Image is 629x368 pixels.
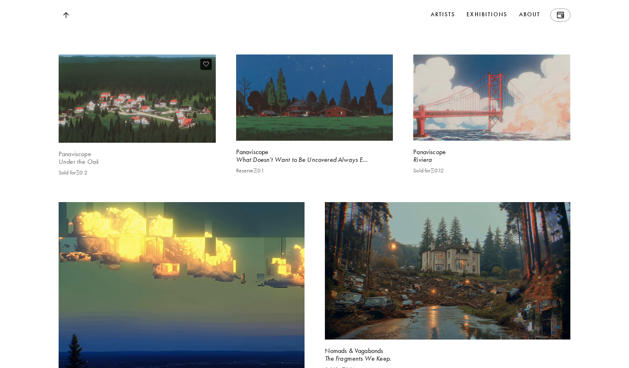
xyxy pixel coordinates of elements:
[557,12,564,18] img: Wallet icon
[465,9,509,22] a: Exhibitions
[236,155,393,164] div: What Doesn’t Want to Be Uncovered Always Ends Up Being So
[517,9,542,22] a: About
[325,354,571,363] div: The Fragments We Keep.
[325,347,384,355] b: Nomads & Vagabonds
[413,155,570,164] div: Riviera
[413,148,446,156] b: Panaviscope
[413,168,444,174] p: Sold for Ξ 0.12
[59,150,91,158] b: Panaviscope
[236,54,393,202] a: PanaviscopeWhat Doesn’t Want to Be Uncovered Always Ends Up Being SoReserveΞ0.1
[59,157,216,166] div: Under the Oak
[59,10,570,19] div: Go Canary Go!
[59,2,87,10] b: Nohygiene
[59,54,216,202] a: PanaviscopeUnder the OakSold forΞ0.2
[63,12,68,18] img: Top
[236,148,269,156] b: Panaviscope
[236,168,265,174] p: Reserve Ξ 0.1
[413,54,570,202] a: PanaviscopeRivieraSold forΞ0.12
[59,22,91,28] p: Reserve Ξ 0.35
[59,170,88,176] p: Sold for Ξ 0.2
[429,9,457,22] a: Artists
